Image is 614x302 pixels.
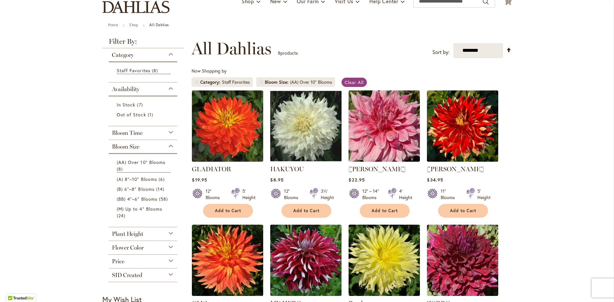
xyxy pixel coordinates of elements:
[427,90,498,162] img: Nick Sr
[349,157,420,163] a: MAKI
[112,143,139,150] span: Bloom Size
[192,177,207,183] span: $19.95
[349,165,405,173] a: [PERSON_NAME]
[203,204,253,218] button: Add to Cart
[149,22,169,27] strong: All Dahlias
[349,291,420,297] a: Ponderosa
[117,166,124,172] span: 8
[270,177,283,183] span: $8.95
[450,208,476,213] span: Add to Cart
[108,22,118,27] a: Home
[137,101,144,108] span: 7
[477,188,491,201] div: 5' Height
[192,225,263,296] img: Omg
[200,79,222,85] span: Category
[117,102,135,108] span: In Stock
[206,188,224,201] div: 12" Blooms
[112,129,143,136] span: Bloom Time
[360,204,410,218] button: Add to Cart
[192,68,226,74] span: Now Shopping by
[427,157,498,163] a: Nick Sr
[270,157,342,163] a: Hakuyou
[290,79,332,85] div: (AA) Over 10" Blooms
[270,165,304,173] a: HAKUYOU
[117,196,171,202] a: (BB) 4"–6" Blooms 58
[215,208,241,213] span: Add to Cart
[284,188,302,201] div: 12" Blooms
[427,177,443,183] span: $34.95
[152,67,160,74] span: 8
[278,50,280,56] span: 8
[117,212,127,219] span: 24
[195,80,199,84] a: Remove Category Staff Favorites
[441,188,459,201] div: 11" Blooms
[342,78,367,87] a: Clear All
[345,79,364,85] span: Clear All
[372,208,398,213] span: Add to Cart
[192,157,263,163] a: Gladiator
[112,230,143,237] span: Plant Height
[117,205,171,219] a: (M) Up to 4" Blooms 24
[5,279,23,297] iframe: Launch Accessibility Center
[117,67,150,74] span: Staff Favorites
[281,204,331,218] button: Add to Cart
[438,204,488,218] button: Add to Cart
[270,291,342,297] a: My Hero
[117,186,171,192] a: (B) 6"–8" Blooms 14
[112,51,134,58] span: Category
[259,80,263,84] a: Remove Bloom Size (AA) Over 10" Blooms
[148,111,155,118] span: 1
[432,46,450,58] label: Sort by:
[349,225,420,296] img: Ponderosa
[222,79,250,85] div: Staff Favorites
[117,196,157,202] span: (BB) 4"–6" Blooms
[293,208,319,213] span: Add to Cart
[192,39,272,58] span: All Dahlias
[117,206,162,212] span: (M) Up to 4" Blooms
[112,272,142,279] span: SID Created
[427,225,498,296] img: Zorro
[102,38,184,48] strong: Filter By:
[117,159,171,173] a: (AA) Over 10" Blooms 8
[192,90,263,162] img: Gladiator
[278,48,298,58] p: products
[192,165,231,173] a: GLADIATOR
[270,225,342,296] img: My Hero
[265,79,290,85] span: Bloom Size
[112,244,144,251] span: Flower Color
[117,111,171,118] a: Out of Stock 1
[270,90,342,162] img: Hakuyou
[362,188,380,201] div: 12" – 14" Blooms
[349,90,420,162] img: MAKI
[129,22,138,27] a: Shop
[117,67,171,74] a: Staff Favorites
[117,159,165,165] span: (AA) Over 10" Blooms
[159,176,166,182] span: 6
[192,291,263,297] a: Omg
[242,188,256,201] div: 5' Height
[117,176,157,182] span: (A) 8"–10" Blooms
[427,165,484,173] a: [PERSON_NAME]
[427,291,498,297] a: Zorro
[117,112,146,118] span: Out of Stock
[112,86,139,93] span: Availability
[117,101,171,108] a: In Stock 7
[399,188,412,201] div: 4' Height
[159,196,169,202] span: 58
[349,177,365,183] span: $22.95
[321,188,334,201] div: 3½' Height
[117,176,171,182] a: (A) 8"–10" Blooms 6
[117,186,154,192] span: (B) 6"–8" Blooms
[112,258,124,265] span: Price
[156,186,166,192] span: 14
